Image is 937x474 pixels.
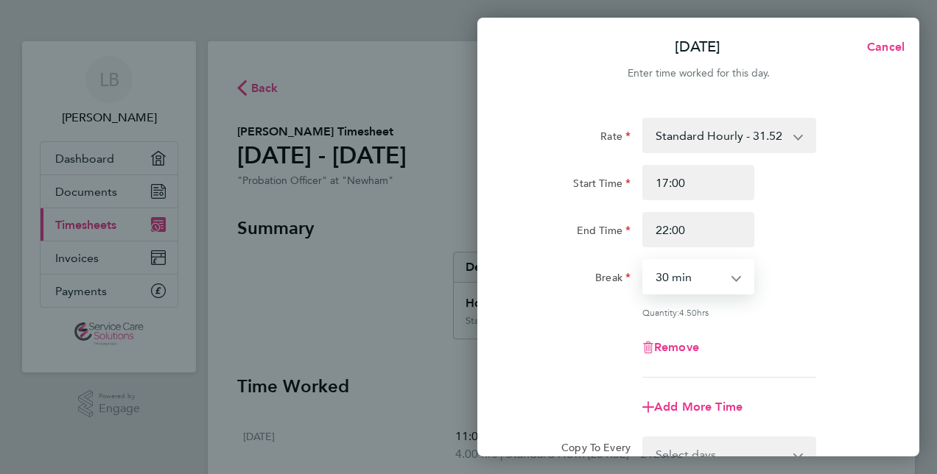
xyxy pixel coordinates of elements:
p: [DATE] [675,37,720,57]
div: Enter time worked for this day. [477,65,919,82]
div: Quantity: hrs [642,306,816,318]
input: E.g. 08:00 [642,165,754,200]
span: Remove [654,340,699,354]
span: Cancel [863,40,905,54]
span: Add More Time [654,400,743,414]
label: End Time [577,224,631,241]
button: Add More Time [642,401,743,413]
label: Copy To Every Following [550,441,631,467]
button: Remove [642,342,699,353]
label: Rate [600,130,631,147]
label: Break [595,271,631,289]
span: 4.50 [679,306,697,318]
label: Start Time [573,177,631,194]
input: E.g. 18:00 [642,212,754,247]
button: Cancel [843,32,919,62]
